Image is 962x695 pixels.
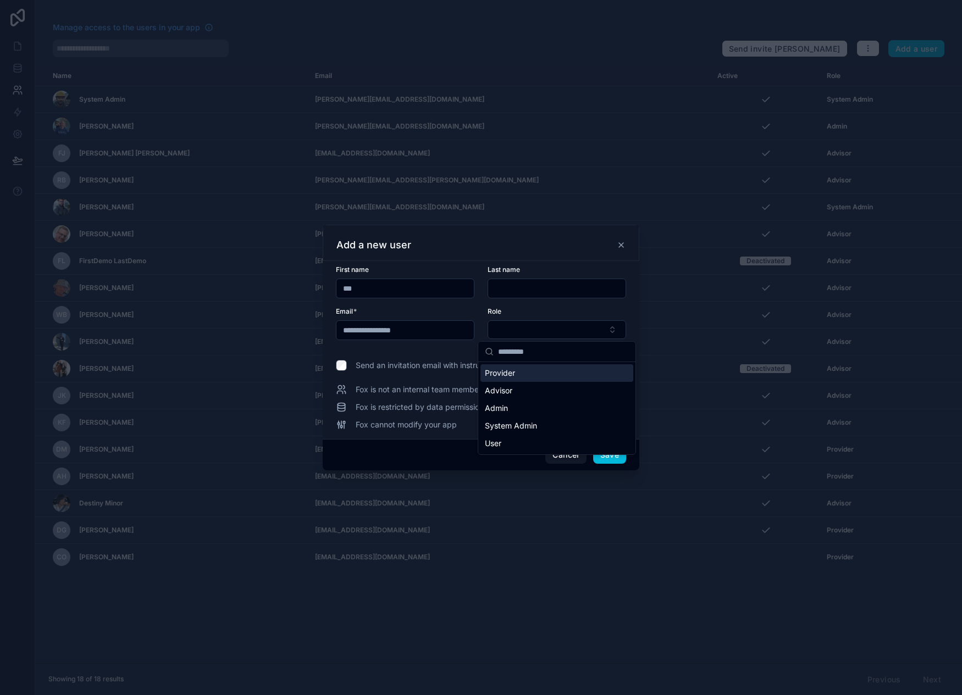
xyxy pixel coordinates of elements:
div: Suggestions [478,362,635,454]
span: Advisor [485,385,512,396]
span: User [485,438,501,449]
h3: Add a new user [336,238,411,252]
button: Select Button [488,320,626,339]
span: Send an invitation email with instructions to log in [356,360,532,371]
button: Cancel [545,446,586,464]
span: Last name [488,265,520,274]
span: System Admin [485,420,537,431]
input: Send an invitation email with instructions to log in [336,360,347,371]
span: Fox is not an internal team member [356,384,482,395]
span: First name [336,265,369,274]
span: Admin [485,403,508,414]
span: Provider [485,368,515,379]
span: Role [488,307,501,315]
span: Email [336,307,353,315]
span: Fox is restricted by data permissions [356,402,488,413]
span: Fox cannot modify your app [356,419,457,430]
button: Save [593,446,626,464]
